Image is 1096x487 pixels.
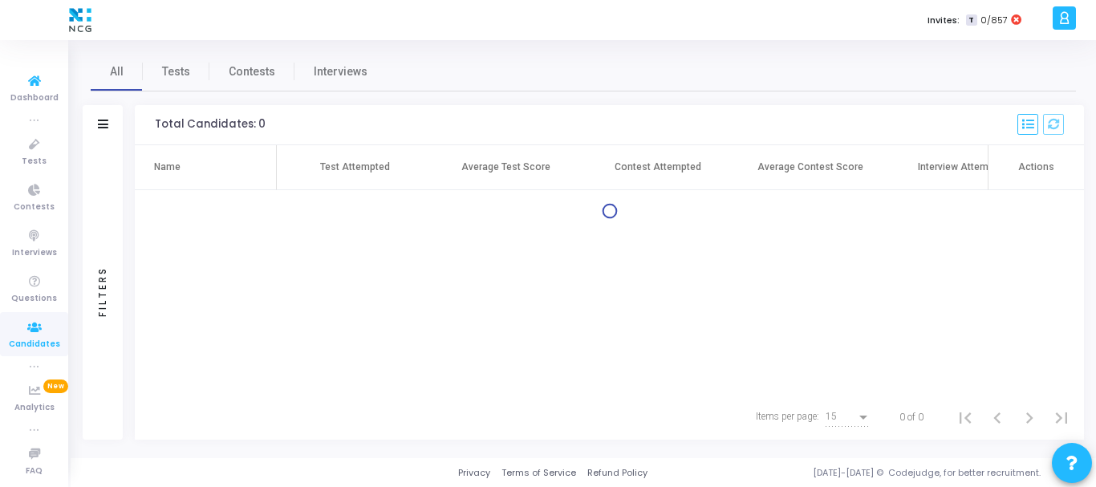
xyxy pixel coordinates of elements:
[22,155,47,168] span: Tests
[734,145,887,190] th: Average Contest Score
[899,410,923,424] div: 0 of 0
[826,411,837,422] span: 15
[277,145,429,190] th: Test Attempted
[155,118,266,131] div: Total Candidates: 0
[95,204,110,380] div: Filters
[12,246,57,260] span: Interviews
[162,63,190,80] span: Tests
[928,14,960,27] label: Invites:
[501,466,576,480] a: Terms of Service
[458,466,490,480] a: Privacy
[966,14,976,26] span: T
[65,4,95,36] img: logo
[154,160,181,174] div: Name
[43,379,68,393] span: New
[110,63,124,80] span: All
[429,145,582,190] th: Average Test Score
[229,63,275,80] span: Contests
[582,145,734,190] th: Contest Attempted
[981,401,1013,433] button: Previous page
[9,338,60,351] span: Candidates
[826,412,871,423] mat-select: Items per page:
[756,409,819,424] div: Items per page:
[988,145,1084,190] th: Actions
[314,63,367,80] span: Interviews
[949,401,981,433] button: First page
[1013,401,1045,433] button: Next page
[887,145,1039,190] th: Interview Attempted
[647,466,1076,480] div: [DATE]-[DATE] © Codejudge, for better recruitment.
[26,465,43,478] span: FAQ
[980,14,1008,27] span: 0/857
[14,201,55,214] span: Contests
[11,292,57,306] span: Questions
[10,91,59,105] span: Dashboard
[587,466,647,480] a: Refund Policy
[14,401,55,415] span: Analytics
[1045,401,1078,433] button: Last page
